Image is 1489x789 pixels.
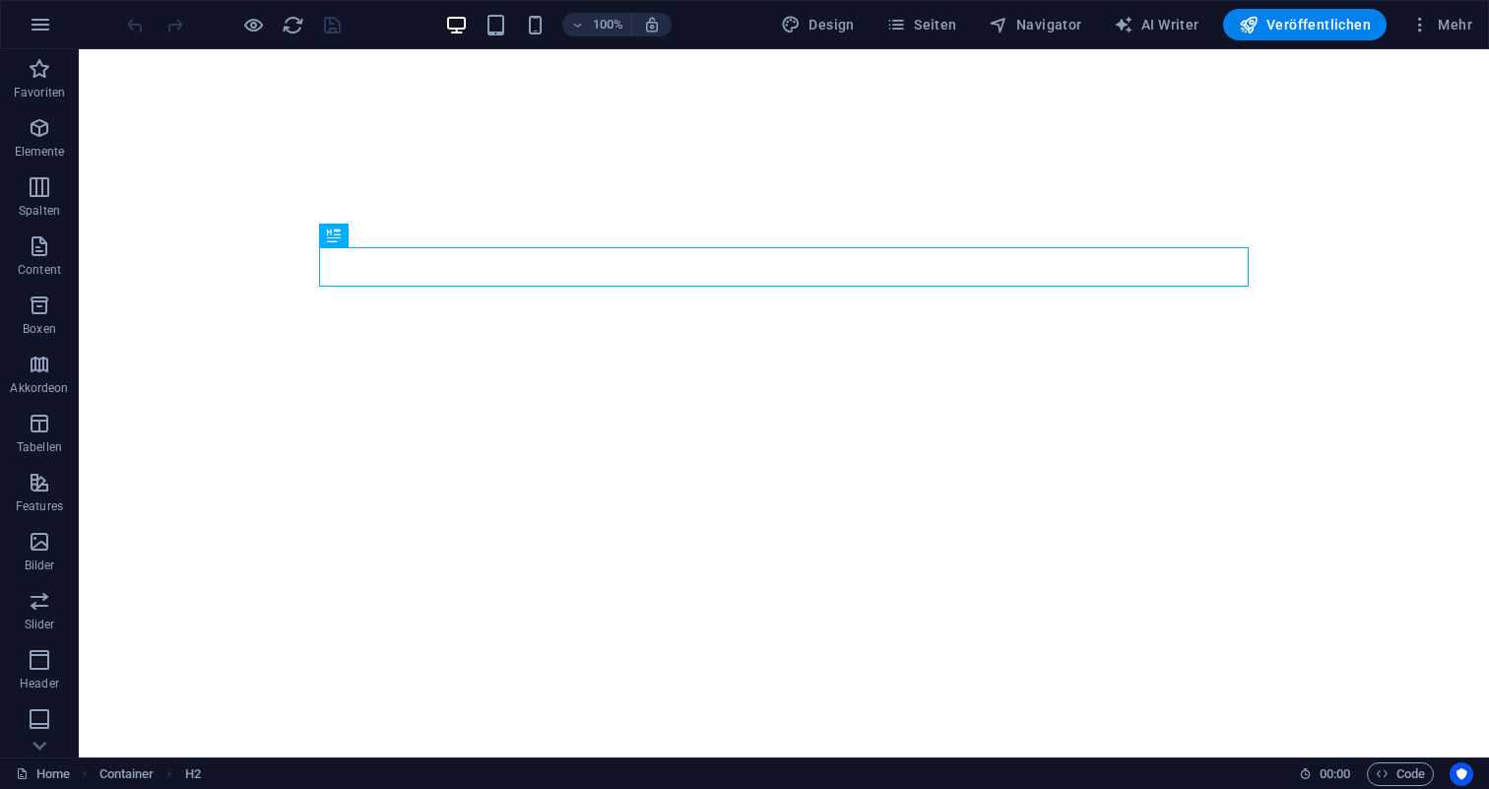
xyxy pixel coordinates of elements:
[19,203,60,219] p: Spalten
[241,13,265,36] button: Klicke hier, um den Vorschau-Modus zu verlassen
[989,15,1082,34] span: Navigator
[281,13,304,36] button: reload
[20,676,59,691] p: Header
[17,439,62,455] p: Tabellen
[185,762,201,786] span: Klick zum Auswählen. Doppelklick zum Bearbeiten
[562,13,632,36] button: 100%
[99,762,201,786] nav: breadcrumb
[1450,762,1473,786] button: Usercentrics
[1367,762,1434,786] button: Code
[25,617,55,632] p: Slider
[23,321,56,337] p: Boxen
[25,558,55,573] p: Bilder
[773,9,863,40] div: Design (Strg+Alt+Y)
[16,498,63,514] p: Features
[1223,9,1387,40] button: Veröffentlichen
[1114,15,1199,34] span: AI Writer
[1320,762,1350,786] span: 00 00
[10,380,68,396] p: Akkordeon
[282,14,304,36] i: Seite neu laden
[1333,766,1336,781] span: :
[1376,762,1425,786] span: Code
[15,144,65,160] p: Elemente
[1299,762,1351,786] h6: Session-Zeit
[886,15,957,34] span: Seiten
[773,9,863,40] button: Design
[1239,15,1371,34] span: Veröffentlichen
[643,16,661,33] i: Bei Größenänderung Zoomstufe automatisch an das gewählte Gerät anpassen.
[14,85,65,100] p: Favoriten
[878,9,965,40] button: Seiten
[1402,9,1480,40] button: Mehr
[1106,9,1207,40] button: AI Writer
[981,9,1090,40] button: Navigator
[1410,15,1472,34] span: Mehr
[18,262,61,278] p: Content
[781,15,855,34] span: Design
[99,762,155,786] span: Klick zum Auswählen. Doppelklick zum Bearbeiten
[592,13,623,36] h6: 100%
[16,762,70,786] a: Klick, um Auswahl aufzuheben. Doppelklick öffnet Seitenverwaltung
